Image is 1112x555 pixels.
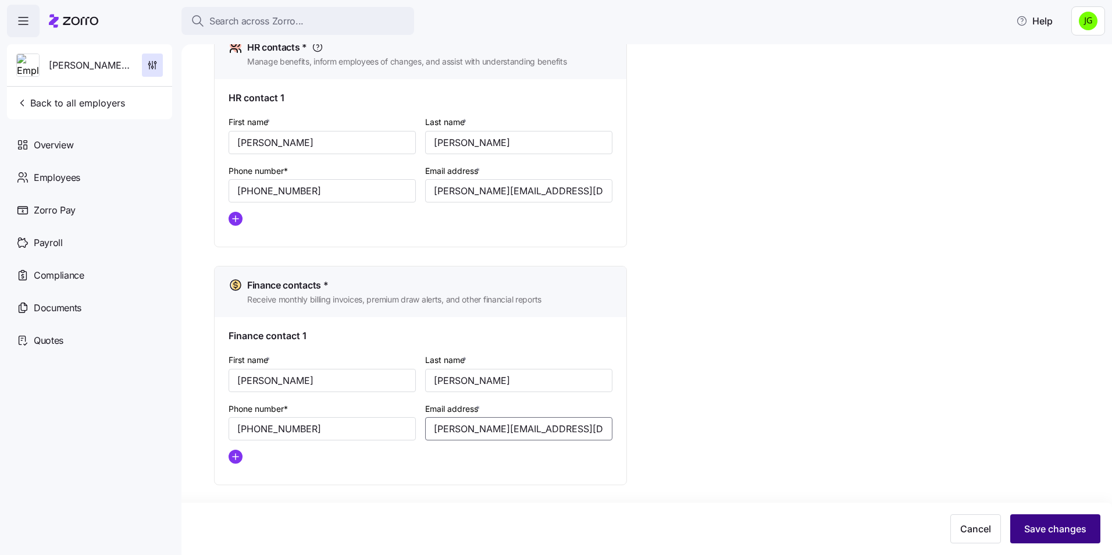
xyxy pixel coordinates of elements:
[425,369,612,392] input: Type last name
[229,417,416,440] input: (212) 456-7890
[229,450,243,464] svg: add icon
[34,301,81,315] span: Documents
[229,403,288,415] label: Phone number*
[229,131,416,154] input: Type first name
[16,96,125,110] span: Back to all employers
[1024,522,1086,536] span: Save changes
[7,129,172,161] a: Overview
[247,40,307,55] span: HR contacts *
[229,91,284,105] span: HR contact 1
[7,161,172,194] a: Employees
[7,324,172,357] a: Quotes
[34,236,63,250] span: Payroll
[34,203,76,218] span: Zorro Pay
[229,165,288,177] label: Phone number*
[34,333,63,348] span: Quotes
[209,14,304,29] span: Search across Zorro...
[425,179,612,202] input: Type email address
[1016,14,1053,28] span: Help
[7,194,172,226] a: Zorro Pay
[229,116,272,129] label: First name
[425,116,469,129] label: Last name
[425,354,469,367] label: Last name
[181,7,414,35] button: Search across Zorro...
[960,522,991,536] span: Cancel
[425,417,612,440] input: Type email address
[17,54,39,77] img: Employer logo
[49,58,133,73] span: [PERSON_NAME] Fence Company
[950,514,1001,543] button: Cancel
[7,259,172,291] a: Compliance
[7,291,172,324] a: Documents
[425,165,482,177] label: Email address
[12,91,130,115] button: Back to all employers
[247,278,328,293] span: Finance contacts *
[229,354,272,367] label: First name
[1007,9,1062,33] button: Help
[1010,514,1100,543] button: Save changes
[1079,12,1097,30] img: a4774ed6021b6d0ef619099e609a7ec5
[229,329,306,343] span: Finance contact 1
[34,138,73,152] span: Overview
[247,56,566,67] span: Manage benefits, inform employees of changes, and assist with understanding benefits
[34,170,80,185] span: Employees
[229,369,416,392] input: Type first name
[7,226,172,259] a: Payroll
[425,403,482,415] label: Email address
[425,131,612,154] input: Type last name
[34,268,84,283] span: Compliance
[229,212,243,226] svg: add icon
[229,179,416,202] input: (212) 456-7890
[247,294,541,305] span: Receive monthly billing invoices, premium draw alerts, and other financial reports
